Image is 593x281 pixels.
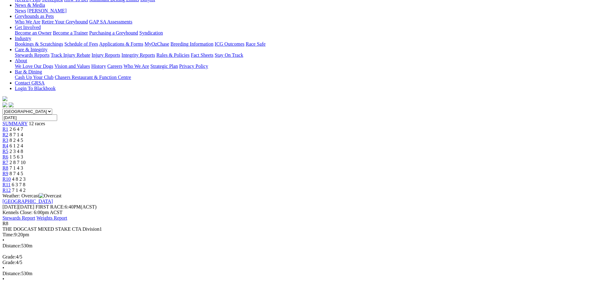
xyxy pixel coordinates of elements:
a: Become a Trainer [53,30,88,35]
a: History [91,64,106,69]
a: Fact Sheets [191,52,213,58]
a: Become an Owner [15,30,52,35]
a: We Love Our Dogs [15,64,53,69]
a: R10 [2,176,11,182]
div: Industry [15,41,586,47]
a: Stewards Reports [15,52,49,58]
a: R9 [2,171,8,176]
span: 8 2 4 5 [10,138,23,143]
div: Bar & Dining [15,75,586,80]
a: Care & Integrity [15,47,48,52]
a: News & Media [15,2,45,8]
a: ICG Outcomes [215,41,244,47]
a: Race Safe [246,41,265,47]
a: About [15,58,27,63]
a: Who We Are [124,64,149,69]
span: 6:40PM(ACST) [36,204,97,209]
a: Vision and Values [54,64,90,69]
span: 2 3 4 8 [10,149,23,154]
img: twitter.svg [9,102,14,107]
span: Distance: [2,271,21,276]
div: News & Media [15,8,586,14]
span: 6 1 2 4 [10,143,23,148]
a: R11 [2,182,11,187]
span: [DATE] [2,204,19,209]
span: [DATE] [2,204,34,209]
a: Bookings & Scratchings [15,41,63,47]
span: FIRST RACE: [36,204,65,209]
a: Retire Your Greyhound [42,19,88,24]
a: Greyhounds as Pets [15,14,54,19]
a: Syndication [139,30,163,35]
a: R8 [2,165,8,171]
a: [PERSON_NAME] [27,8,66,13]
div: About [15,64,586,69]
a: R7 [2,160,8,165]
a: Contact GRSA [15,80,44,85]
a: R6 [2,154,8,159]
a: Strategic Plan [150,64,178,69]
span: 4 8 2 3 [12,176,26,182]
span: • [2,265,4,271]
a: R5 [2,149,8,154]
a: Who We Are [15,19,40,24]
img: Overcast [39,193,61,199]
a: Purchasing a Greyhound [89,30,138,35]
a: Breeding Information [170,41,213,47]
a: Injury Reports [91,52,120,58]
a: SUMMARY [2,121,27,126]
span: Grade: [2,260,16,265]
span: R8 [2,221,8,226]
span: Weather: Overcast [2,193,61,198]
a: R1 [2,126,8,132]
a: Privacy Policy [179,64,208,69]
a: [GEOGRAPHIC_DATA] [2,199,53,204]
div: 530m [2,271,586,276]
a: Rules & Policies [156,52,190,58]
div: 530m [2,243,586,249]
div: 4/5 [2,260,586,265]
span: Distance: [2,243,21,248]
span: 8 7 4 5 [10,171,23,176]
div: 9:20pm [2,232,586,238]
span: 6 3 7 8 [12,182,25,187]
a: Chasers Restaurant & Function Centre [55,75,131,80]
a: R4 [2,143,8,148]
span: Grade: [2,254,16,259]
span: Time: [2,232,14,237]
a: Stay On Track [215,52,243,58]
a: MyOzChase [145,41,169,47]
a: R3 [2,138,8,143]
div: Get Involved [15,30,586,36]
a: News [15,8,26,13]
span: 2 8 7 10 [10,160,26,165]
img: facebook.svg [2,102,7,107]
span: 2 6 4 7 [10,126,23,132]
a: Careers [107,64,122,69]
span: 7 1 4 3 [10,165,23,171]
a: Industry [15,36,31,41]
a: R12 [2,188,11,193]
a: R2 [2,132,8,137]
a: Bar & Dining [15,69,42,74]
input: Select date [2,114,57,121]
a: Applications & Forms [99,41,143,47]
div: Care & Integrity [15,52,586,58]
div: 4/5 [2,254,586,260]
img: logo-grsa-white.png [2,96,7,101]
span: 12 races [29,121,45,126]
a: Weights Report [36,215,67,221]
a: Login To Blackbook [15,86,56,91]
a: Stewards Report [2,215,35,221]
div: Greyhounds as Pets [15,19,586,25]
